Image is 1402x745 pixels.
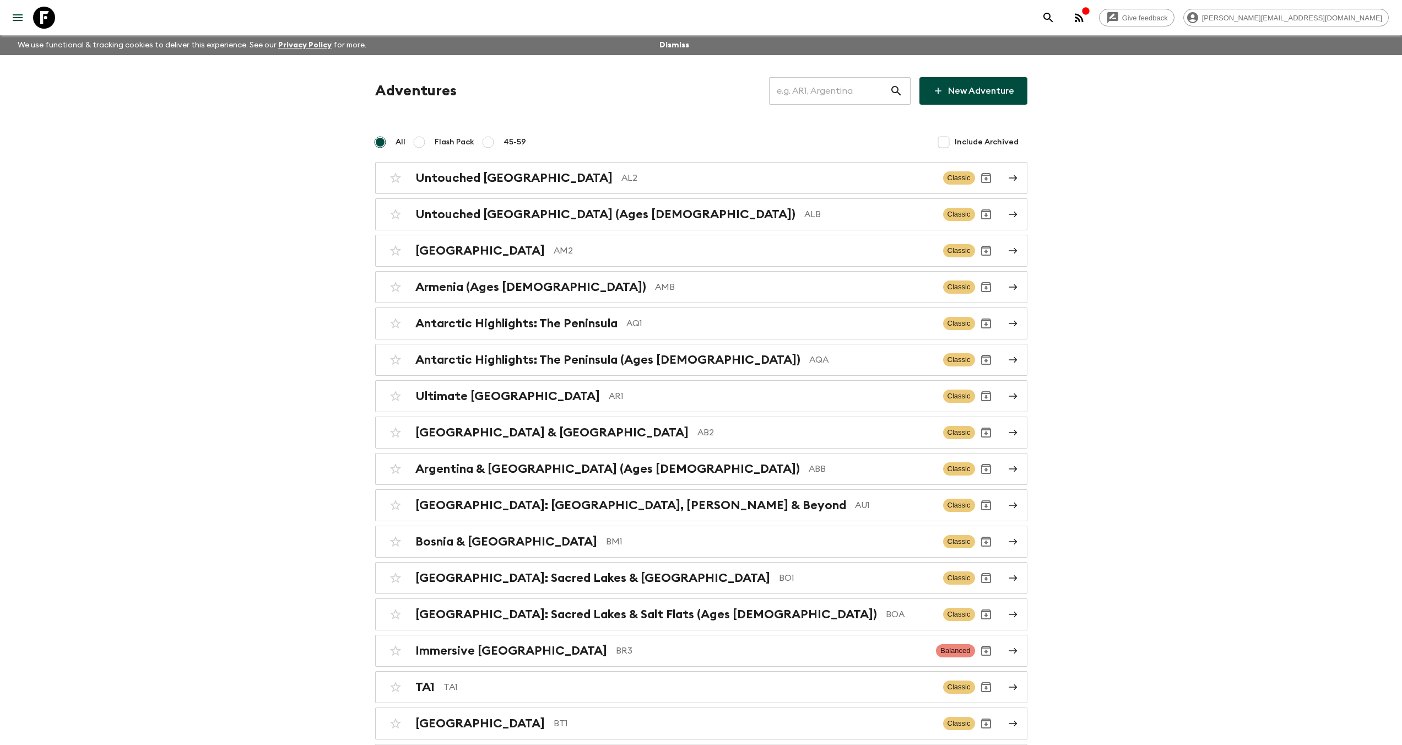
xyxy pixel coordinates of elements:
a: [GEOGRAPHIC_DATA]AM2ClassicArchive [375,235,1027,267]
button: Archive [975,349,997,371]
p: BO1 [779,571,934,585]
span: Classic [943,390,975,403]
button: Archive [975,276,997,298]
input: e.g. AR1, Argentina [769,75,890,106]
a: Argentina & [GEOGRAPHIC_DATA] (Ages [DEMOGRAPHIC_DATA])ABBClassicArchive [375,453,1027,485]
p: AMB [655,280,934,294]
span: Classic [943,571,975,585]
button: Archive [975,312,997,334]
span: Classic [943,608,975,621]
h2: Ultimate [GEOGRAPHIC_DATA] [415,389,600,403]
p: AQA [809,353,934,366]
span: Classic [943,681,975,694]
p: AQ1 [626,317,934,330]
span: Classic [943,353,975,366]
button: Archive [975,531,997,553]
h2: [GEOGRAPHIC_DATA] [415,244,545,258]
p: AR1 [609,390,934,403]
button: menu [7,7,29,29]
button: Archive [975,494,997,516]
p: AL2 [621,171,934,185]
h2: Antarctic Highlights: The Peninsula [415,316,618,331]
a: Immersive [GEOGRAPHIC_DATA]BR3BalancedArchive [375,635,1027,667]
h2: Armenia (Ages [DEMOGRAPHIC_DATA]) [415,280,646,294]
span: Classic [943,462,975,476]
p: BOA [886,608,934,621]
h2: TA1 [415,680,435,694]
a: [GEOGRAPHIC_DATA]: [GEOGRAPHIC_DATA], [PERSON_NAME] & BeyondAU1ClassicArchive [375,489,1027,521]
span: Classic [943,244,975,257]
p: AU1 [855,499,934,512]
button: Archive [975,203,997,225]
a: [GEOGRAPHIC_DATA]: Sacred Lakes & Salt Flats (Ages [DEMOGRAPHIC_DATA])BOAClassicArchive [375,598,1027,630]
span: Include Archived [955,137,1019,148]
p: We use functional & tracking cookies to deliver this experience. See our for more. [13,35,371,55]
p: BT1 [554,717,934,730]
a: New Adventure [919,77,1027,105]
button: Archive [975,458,997,480]
button: Archive [975,167,997,189]
h2: Bosnia & [GEOGRAPHIC_DATA] [415,535,597,549]
span: Classic [943,317,975,330]
h2: [GEOGRAPHIC_DATA]: [GEOGRAPHIC_DATA], [PERSON_NAME] & Beyond [415,498,846,512]
span: All [396,137,405,148]
h2: Antarctic Highlights: The Peninsula (Ages [DEMOGRAPHIC_DATA]) [415,353,800,367]
span: Give feedback [1116,14,1174,22]
span: Classic [943,208,975,221]
button: Dismiss [657,37,692,53]
button: search adventures [1037,7,1059,29]
p: AM2 [554,244,934,257]
h2: Argentina & [GEOGRAPHIC_DATA] (Ages [DEMOGRAPHIC_DATA]) [415,462,800,476]
a: Untouched [GEOGRAPHIC_DATA]AL2ClassicArchive [375,162,1027,194]
button: Archive [975,385,997,407]
h2: [GEOGRAPHIC_DATA] [415,716,545,731]
p: BR3 [616,644,928,657]
a: Give feedback [1099,9,1174,26]
h2: Untouched [GEOGRAPHIC_DATA] [415,171,613,185]
a: Antarctic Highlights: The PeninsulaAQ1ClassicArchive [375,307,1027,339]
button: Archive [975,422,997,444]
a: Privacy Policy [278,41,332,49]
span: Classic [943,535,975,548]
p: AB2 [697,426,934,439]
p: BM1 [606,535,934,548]
a: TA1TA1ClassicArchive [375,671,1027,703]
a: Untouched [GEOGRAPHIC_DATA] (Ages [DEMOGRAPHIC_DATA])ALBClassicArchive [375,198,1027,230]
span: 45-59 [504,137,526,148]
span: Classic [943,717,975,730]
button: Archive [975,603,997,625]
p: ALB [804,208,934,221]
h2: [GEOGRAPHIC_DATA]: Sacred Lakes & Salt Flats (Ages [DEMOGRAPHIC_DATA]) [415,607,877,622]
span: Classic [943,499,975,512]
span: Classic [943,171,975,185]
a: [GEOGRAPHIC_DATA]BT1ClassicArchive [375,708,1027,739]
span: Flash Pack [435,137,474,148]
h2: Immersive [GEOGRAPHIC_DATA] [415,644,607,658]
button: Archive [975,240,997,262]
button: Archive [975,567,997,589]
button: Archive [975,640,997,662]
a: Bosnia & [GEOGRAPHIC_DATA]BM1ClassicArchive [375,526,1027,558]
span: Balanced [936,644,975,657]
button: Archive [975,712,997,735]
h1: Adventures [375,80,457,102]
a: [GEOGRAPHIC_DATA]: Sacred Lakes & [GEOGRAPHIC_DATA]BO1ClassicArchive [375,562,1027,594]
a: [GEOGRAPHIC_DATA] & [GEOGRAPHIC_DATA]AB2ClassicArchive [375,417,1027,449]
div: [PERSON_NAME][EMAIL_ADDRESS][DOMAIN_NAME] [1183,9,1389,26]
a: Antarctic Highlights: The Peninsula (Ages [DEMOGRAPHIC_DATA])AQAClassicArchive [375,344,1027,376]
h2: [GEOGRAPHIC_DATA] & [GEOGRAPHIC_DATA] [415,425,689,440]
a: Ultimate [GEOGRAPHIC_DATA]AR1ClassicArchive [375,380,1027,412]
span: Classic [943,426,975,439]
h2: [GEOGRAPHIC_DATA]: Sacred Lakes & [GEOGRAPHIC_DATA] [415,571,770,585]
p: ABB [809,462,934,476]
p: TA1 [443,681,934,694]
span: [PERSON_NAME][EMAIL_ADDRESS][DOMAIN_NAME] [1196,14,1388,22]
span: Classic [943,280,975,294]
a: Armenia (Ages [DEMOGRAPHIC_DATA])AMBClassicArchive [375,271,1027,303]
h2: Untouched [GEOGRAPHIC_DATA] (Ages [DEMOGRAPHIC_DATA]) [415,207,795,222]
button: Archive [975,676,997,698]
